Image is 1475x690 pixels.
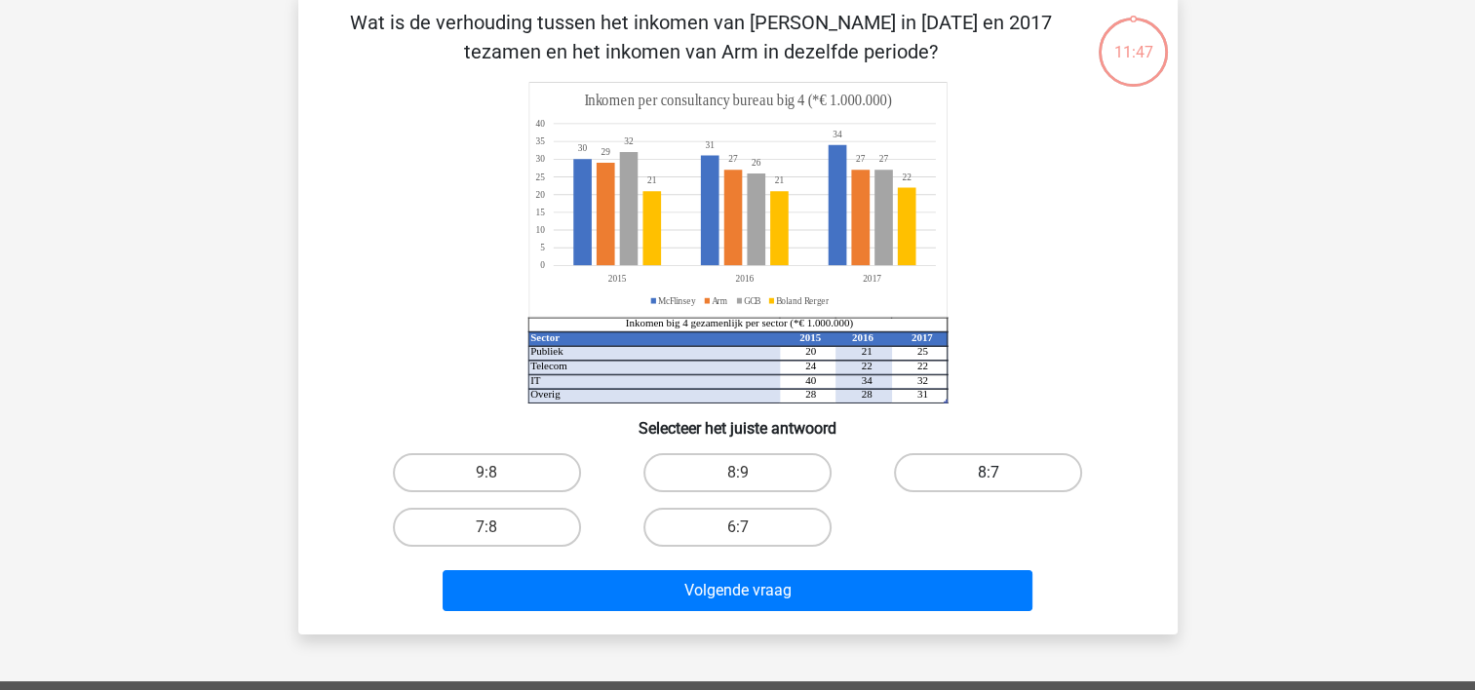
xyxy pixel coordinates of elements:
tspan: 0 [540,259,545,271]
tspan: 34 [861,374,872,386]
tspan: 32 [624,135,634,147]
tspan: 25 [916,345,927,357]
tspan: 40 [535,118,545,130]
tspan: 27 [878,153,888,165]
tspan: 2727 [728,153,865,165]
tspan: IT [530,374,541,386]
tspan: 15 [535,207,545,218]
label: 8:9 [643,453,832,492]
tspan: Inkomen per consultancy bureau big 4 (*€ 1.000.000) [584,92,891,110]
tspan: 30 [535,153,545,165]
div: 11:47 [1097,16,1170,64]
tspan: GCB [744,294,761,306]
tspan: 2121 [646,174,783,186]
tspan: 2015 [799,331,821,343]
tspan: Sector [530,331,560,343]
label: 7:8 [393,508,581,547]
tspan: 31 [916,388,927,400]
tspan: 31 [705,139,715,151]
tspan: 24 [805,360,816,371]
tspan: Boland Rerger [776,294,830,306]
tspan: 21 [861,345,872,357]
tspan: 30 [577,142,587,154]
tspan: 34 [833,129,842,140]
p: Wat is de verhouding tussen het inkomen van [PERSON_NAME] in [DATE] en 2017 tezamen en het inkome... [330,8,1073,66]
tspan: 28 [805,388,816,400]
tspan: 2017 [911,331,932,343]
tspan: Publiek [530,345,563,357]
tspan: Telecom [530,360,567,371]
h6: Selecteer het juiste antwoord [330,403,1146,438]
tspan: 201520162017 [607,273,880,285]
tspan: Overig [530,388,561,400]
button: Volgende vraag [443,570,1032,611]
tspan: 20 [535,188,545,200]
tspan: 26 [751,157,760,169]
tspan: 22 [861,360,872,371]
tspan: Arm [712,294,727,306]
label: 8:7 [894,453,1082,492]
tspan: 29 [601,146,609,158]
label: 6:7 [643,508,832,547]
tspan: 28 [861,388,872,400]
tspan: Inkomen big 4 gezamenlijk per sector (*€ 1.000.000) [625,317,853,329]
label: 9:8 [393,453,581,492]
tspan: 20 [805,345,816,357]
tspan: 22 [916,360,927,371]
tspan: 40 [805,374,816,386]
tspan: 25 [535,171,545,182]
tspan: 22 [902,171,911,182]
tspan: 10 [535,224,545,236]
tspan: 2016 [851,331,873,343]
tspan: 35 [535,135,545,147]
tspan: 32 [916,374,927,386]
tspan: 5 [540,242,545,253]
tspan: McFlinsey [658,294,696,306]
